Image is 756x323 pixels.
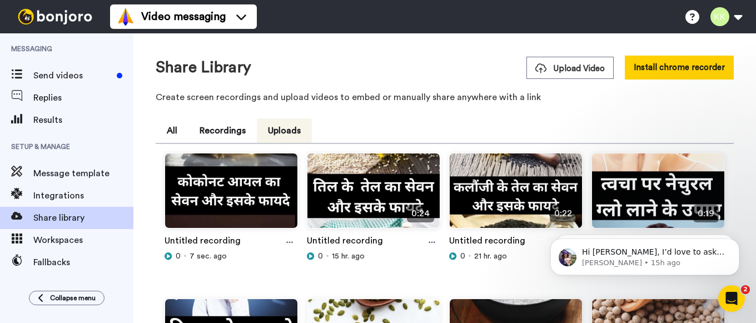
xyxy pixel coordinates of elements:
[33,69,112,82] span: Send videos
[693,205,719,222] span: 0:19
[449,251,583,262] div: 21 hr. ago
[450,153,582,237] img: c40f369a-ec23-493b-bfaf-ca161ec9dc63_thumbnail_source_1758435536.jpg
[165,251,298,262] div: 7 sec. ago
[33,256,133,269] span: Fallbacks
[33,167,133,180] span: Message template
[741,285,750,294] span: 2
[165,234,241,251] a: Untitled recording
[156,59,251,76] h1: Share Library
[307,251,440,262] div: 15 hr. ago
[550,205,576,222] span: 0:22
[33,233,133,247] span: Workspaces
[718,285,745,312] iframe: Intercom live chat
[50,294,96,302] span: Collapse menu
[29,291,105,305] button: Collapse menu
[407,205,434,222] span: 0:24
[535,63,605,74] span: Upload Video
[449,234,525,251] a: Untitled recording
[156,118,188,143] button: All
[625,56,734,79] button: Install chrome recorder
[188,118,257,143] button: Recordings
[33,189,133,202] span: Integrations
[33,211,133,225] span: Share library
[156,91,734,104] p: Create screen recordings and upload videos to embed or manually share anywhere with a link
[165,153,297,237] img: 0c345729-3d63-4f41-93ac-9c6a6df2bafd_thumbnail_source_1758512168.jpg
[526,57,614,79] button: Upload Video
[141,9,226,24] span: Video messaging
[307,153,440,237] img: e04c42f6-b4e6-45df-ac9d-e72125025a3d_thumbnail_source_1758457839.jpg
[257,118,312,143] button: Uploads
[117,8,135,26] img: vm-color.svg
[33,113,133,127] span: Results
[318,251,323,262] span: 0
[176,251,181,262] span: 0
[33,91,133,105] span: Replies
[460,251,465,262] span: 0
[307,234,383,251] a: Untitled recording
[592,153,724,237] img: 1bbcdfc4-1202-4942-934c-208a9c278806_thumbnail_source_1758368217.jpg
[534,215,756,293] iframe: Intercom notifications message
[13,9,97,24] img: bj-logo-header-white.svg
